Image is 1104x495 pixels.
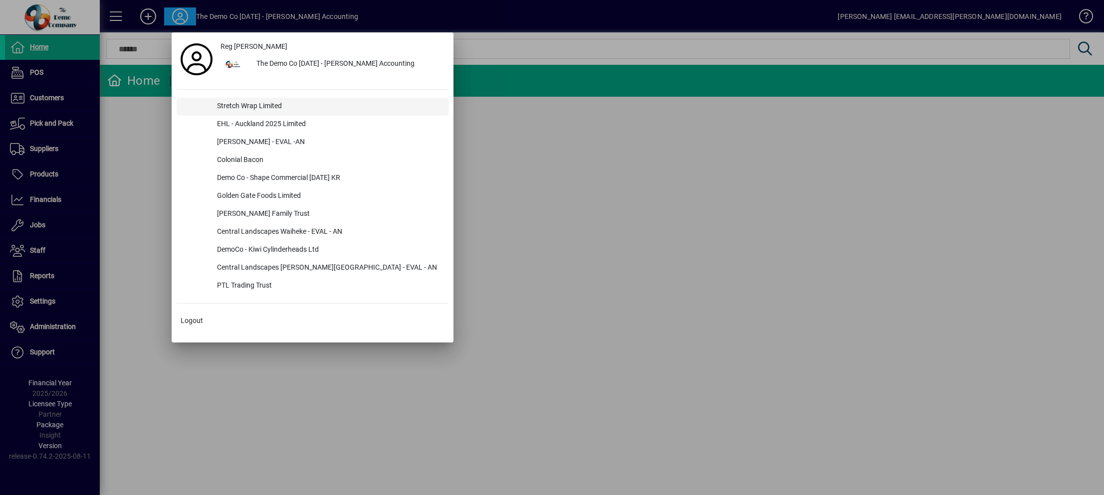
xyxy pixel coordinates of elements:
[209,116,448,134] div: EHL - Auckland 2025 Limited
[177,116,448,134] button: EHL - Auckland 2025 Limited
[209,98,448,116] div: Stretch Wrap Limited
[177,169,448,187] button: Demo Co - Shape Commercial [DATE] KR
[177,241,448,259] button: DemoCo - Kiwi Cylinderheads Ltd
[177,259,448,277] button: Central Landscapes [PERSON_NAME][GEOGRAPHIC_DATA] - EVAL - AN
[177,50,217,68] a: Profile
[209,241,448,259] div: DemoCo - Kiwi Cylinderheads Ltd
[217,37,448,55] a: Reg [PERSON_NAME]
[177,205,448,223] button: [PERSON_NAME] Family Trust
[209,223,448,241] div: Central Landscapes Waiheke - EVAL - AN
[209,152,448,169] div: Colonial Bacon
[209,277,448,295] div: PTL Trading Trust
[177,312,448,330] button: Logout
[177,223,448,241] button: Central Landscapes Waiheke - EVAL - AN
[177,187,448,205] button: Golden Gate Foods Limited
[209,259,448,277] div: Central Landscapes [PERSON_NAME][GEOGRAPHIC_DATA] - EVAL - AN
[177,134,448,152] button: [PERSON_NAME] - EVAL -AN
[248,55,448,73] div: The Demo Co [DATE] - [PERSON_NAME] Accounting
[177,98,448,116] button: Stretch Wrap Limited
[217,55,448,73] button: The Demo Co [DATE] - [PERSON_NAME] Accounting
[177,277,448,295] button: PTL Trading Trust
[209,205,448,223] div: [PERSON_NAME] Family Trust
[209,134,448,152] div: [PERSON_NAME] - EVAL -AN
[221,41,287,52] span: Reg [PERSON_NAME]
[209,187,448,205] div: Golden Gate Foods Limited
[181,316,203,326] span: Logout
[209,169,448,187] div: Demo Co - Shape Commercial [DATE] KR
[177,152,448,169] button: Colonial Bacon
